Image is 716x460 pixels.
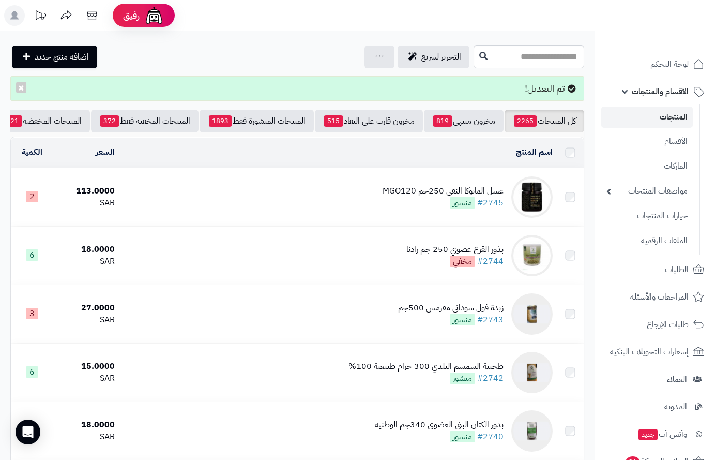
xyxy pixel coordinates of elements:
a: المراجعات والأسئلة [601,285,710,309]
div: طحينة السمسم البلدي 300 جرام طبيعية 100% [348,361,504,373]
a: #2742 [477,372,504,384]
a: مخزون منتهي819 [424,110,504,132]
a: مواصفات المنتجات [601,180,693,202]
a: المدونة [601,394,710,419]
span: 21 [7,115,22,127]
span: 515 [324,115,343,127]
span: اضافة منتج جديد [35,51,89,63]
img: بذور الكتان البني العضوي 340جم الوطنية [511,410,553,452]
div: Open Intercom Messenger [16,420,40,444]
a: السعر [96,146,115,158]
img: طحينة السمسم البلدي 300 جرام طبيعية 100% [511,352,553,393]
a: العملاء [601,367,710,392]
span: المراجعات والأسئلة [630,290,689,304]
div: SAR [57,256,115,268]
div: SAR [57,373,115,384]
a: اسم المنتج [516,146,553,158]
a: وآتس آبجديد [601,422,710,447]
span: العملاء [667,372,687,387]
div: SAR [57,314,115,326]
span: طلبات الإرجاع [647,317,689,332]
a: #2743 [477,314,504,326]
a: #2744 [477,255,504,268]
span: الطلبات [665,262,689,277]
span: 2 [26,191,38,202]
div: بذور الكتان البني العضوي 340جم الوطنية [375,419,504,431]
a: المنتجات [601,107,693,128]
span: 372 [100,115,119,127]
a: مخزون قارب على النفاذ515 [315,110,423,132]
div: 113.0000 [57,185,115,197]
span: إشعارات التحويلات البنكية [610,345,689,359]
span: منشور [450,314,475,325]
span: 6 [26,249,38,261]
div: SAR [57,197,115,209]
span: منشور [450,431,475,442]
span: لوحة التحكم [650,57,689,71]
div: زبدة فول سوداني مقرمش 500جم [398,302,504,314]
button: × [16,82,26,93]
span: التحرير لسريع [421,51,461,63]
a: #2740 [477,431,504,443]
a: المنتجات المنشورة فقط1893 [200,110,314,132]
span: 6 [26,366,38,378]
span: المدونة [664,399,687,414]
span: 819 [433,115,452,127]
a: الماركات [601,155,693,177]
div: 18.0000 [57,419,115,431]
img: ai-face.png [144,5,164,26]
div: 15.0000 [57,361,115,373]
div: عسل المانوكا النقي 250جم MGO120 [383,185,504,197]
a: إشعارات التحويلات البنكية [601,339,710,364]
a: الكمية [22,146,42,158]
img: عسل المانوكا النقي 250جم MGO120 [511,176,553,218]
span: 2265 [514,115,537,127]
span: منشور [450,197,475,209]
a: خيارات المنتجات [601,205,693,227]
span: الأقسام والمنتجات [632,84,689,99]
a: تحديثات المنصة [27,5,53,28]
a: لوحة التحكم [601,52,710,77]
div: تم التعديل! [10,76,584,101]
div: SAR [57,431,115,443]
a: الطلبات [601,257,710,282]
span: 1893 [209,115,232,127]
a: المنتجات المخفية فقط372 [91,110,199,132]
img: logo-2.png [646,14,706,36]
span: رفيق [123,9,140,22]
div: 18.0000 [57,244,115,256]
a: اضافة منتج جديد [12,46,97,68]
span: مخفي [450,256,475,267]
span: جديد [638,429,658,440]
div: 27.0000 [57,302,115,314]
a: التحرير لسريع [398,46,469,68]
div: بذور القرع عضوي 250 جم زادنا [406,244,504,256]
span: منشور [450,373,475,384]
span: 3 [26,308,38,319]
img: بذور القرع عضوي 250 جم زادنا [511,235,553,276]
img: زبدة فول سوداني مقرمش 500جم [511,293,553,335]
span: وآتس آب [637,427,687,441]
a: الأقسام [601,130,693,153]
a: الملفات الرقمية [601,230,693,252]
a: #2745 [477,197,504,209]
a: طلبات الإرجاع [601,312,710,337]
a: كل المنتجات2265 [505,110,584,132]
